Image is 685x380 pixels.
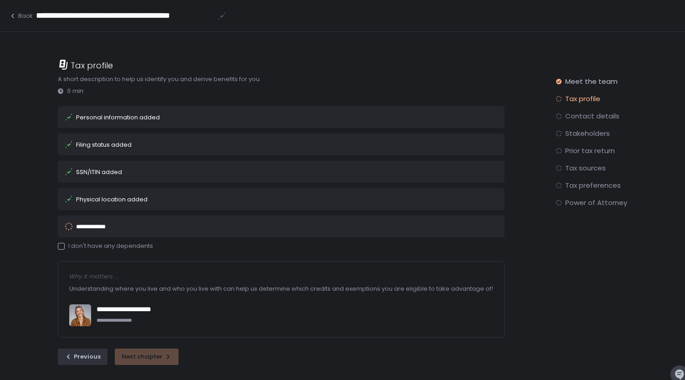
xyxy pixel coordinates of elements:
[76,114,160,120] div: Personal information added
[69,281,493,297] div: Understanding where you live and who you live with can help us determine which credits and exempt...
[65,353,101,361] div: Previous
[76,169,122,175] div: SSN/ITIN added
[565,164,606,173] span: Tax sources
[58,75,505,84] div: A short description to help us identify you and derive benefits for you
[565,77,618,86] span: Meet the team
[76,142,132,148] div: Filing status added
[9,12,33,20] button: Back
[565,112,619,121] span: Contact details
[565,94,600,103] span: Tax profile
[565,181,621,190] span: Tax preferences
[58,349,107,365] button: Previous
[565,198,627,207] span: Power of Attorney
[565,146,615,155] span: Prior tax return
[76,196,148,202] div: Physical location added
[69,272,493,281] div: Why it matters ...
[58,87,505,95] div: 5 min
[565,129,610,138] span: Stakeholders
[71,59,113,72] h1: Tax profile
